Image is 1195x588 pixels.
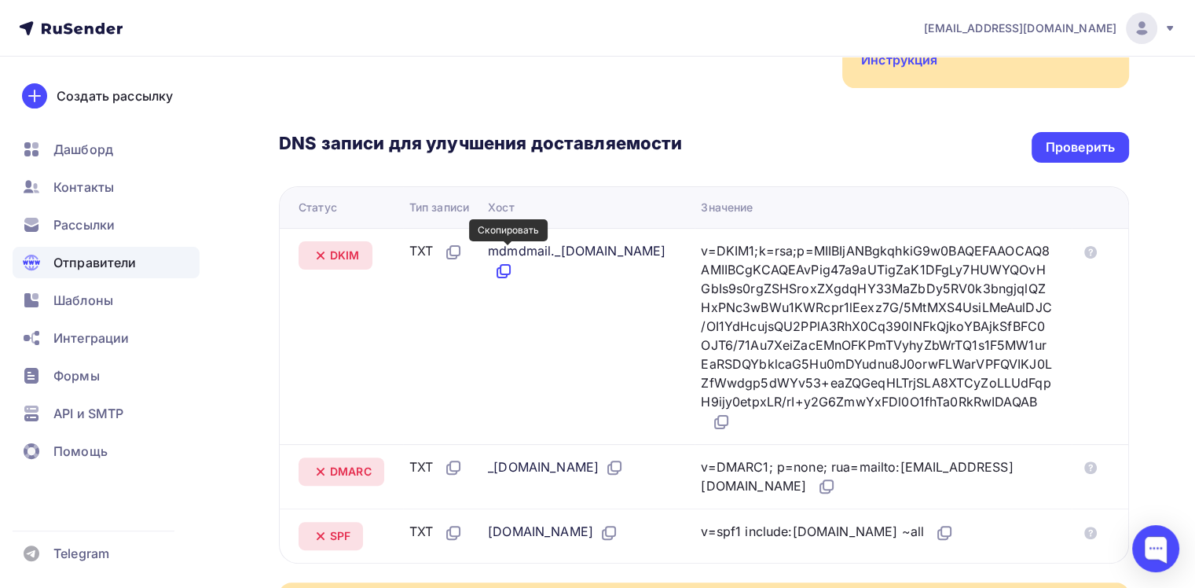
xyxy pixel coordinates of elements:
div: Тип записи [409,200,469,215]
span: Помощь [53,442,108,461]
span: Интеграции [53,329,129,347]
a: Отправители [13,247,200,278]
span: [EMAIL_ADDRESS][DOMAIN_NAME] [924,20,1116,36]
div: mdmdmail._[DOMAIN_NAME] [488,241,676,281]
span: Шаблоны [53,291,113,310]
a: Рассылки [13,209,200,241]
div: _[DOMAIN_NAME] [488,458,624,478]
div: v=DKIM1;k=rsa;p=MIIBIjANBgkqhkiG9w0BAQEFAAOCAQ8AMIIBCgKCAQEAvPig47a9aUTigZaK1DFgLy7HUWYQOvHGbIs9s... [701,241,1053,432]
a: Инструкция [861,52,937,68]
h3: DNS записи для улучшения доставляемости [279,132,682,157]
div: Значение [701,200,753,215]
div: TXT [409,241,463,262]
div: v=DMARC1; p=none; rua=mailto:[EMAIL_ADDRESS][DOMAIN_NAME] [701,458,1053,497]
div: Статус [299,200,337,215]
span: Отправители [53,253,137,272]
div: Хост [488,200,515,215]
span: Дашборд [53,140,113,159]
div: TXT [409,458,463,478]
div: Создать рассылку [57,86,173,105]
a: Шаблоны [13,285,200,316]
a: Контакты [13,171,200,203]
span: Контакты [53,178,114,197]
div: [DOMAIN_NAME] [488,522,618,542]
span: DKIM [330,248,360,263]
span: SPF [330,528,350,544]
span: API и SMTP [53,404,123,423]
div: TXT [409,522,463,542]
span: Формы [53,366,100,385]
a: Формы [13,360,200,391]
span: DMARC [330,464,372,480]
a: [EMAIL_ADDRESS][DOMAIN_NAME] [924,13,1176,44]
span: Рассылки [53,215,115,234]
div: v=spf1 include:[DOMAIN_NAME] ~all [701,522,954,542]
div: Проверить [1046,138,1115,156]
span: Telegram [53,544,109,563]
a: Дашборд [13,134,200,165]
